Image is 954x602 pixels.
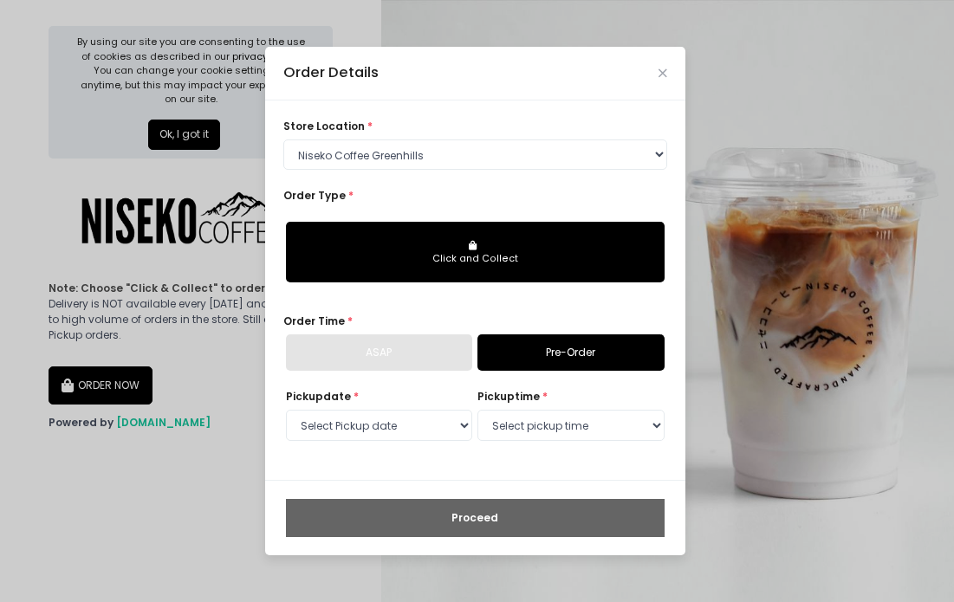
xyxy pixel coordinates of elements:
div: Order Details [283,62,379,84]
span: Order Type [283,188,346,203]
button: Proceed [286,499,665,537]
span: pickup time [477,389,540,404]
span: store location [283,119,365,133]
button: Close [659,69,667,78]
button: Click and Collect [286,222,665,282]
span: Pickup date [286,389,351,404]
a: Pre-Order [477,334,665,371]
span: Order Time [283,314,345,328]
div: Click and Collect [297,252,653,266]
